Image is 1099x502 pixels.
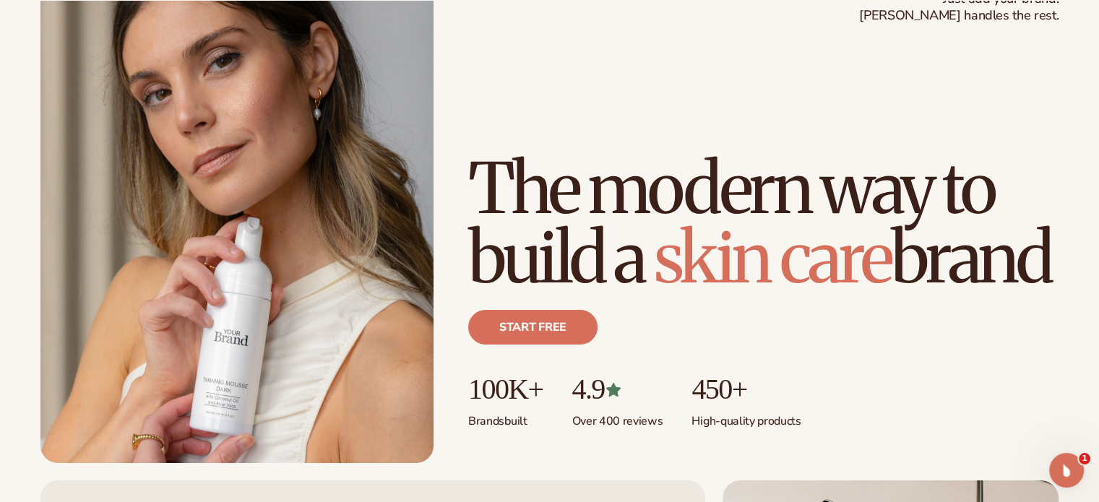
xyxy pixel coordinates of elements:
p: Over 400 reviews [572,405,663,429]
p: High-quality products [691,405,801,429]
h1: The modern way to build a brand [468,154,1059,293]
p: Brands built [468,405,543,429]
p: 100K+ [468,373,543,405]
p: 450+ [691,373,801,405]
span: skin care [654,215,891,301]
span: 1 [1079,453,1090,464]
a: Start free [468,310,598,345]
p: 4.9 [572,373,663,405]
iframe: Intercom live chat [1049,453,1084,488]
